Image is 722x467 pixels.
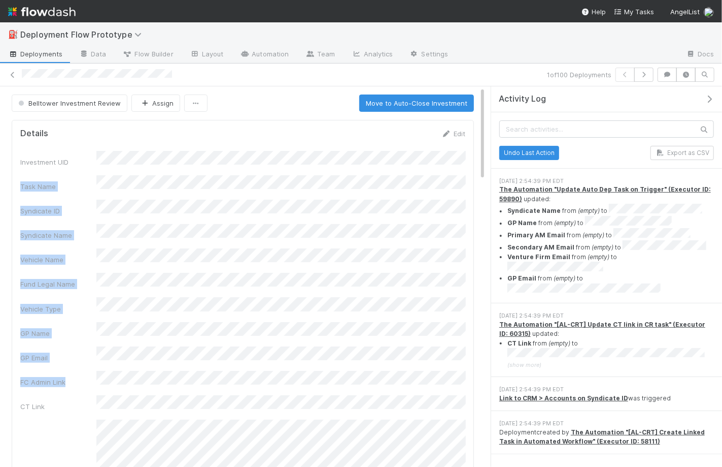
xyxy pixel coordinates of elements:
div: [DATE] 2:54:39 PM EDT [499,312,714,320]
button: Move to Auto-Close Investment [359,95,474,112]
strong: CT Link [507,339,531,347]
div: Help [581,7,606,17]
div: [DATE] 2:54:39 PM EDT [499,419,714,428]
span: AngelList [670,8,700,16]
li: from to [507,274,714,295]
li: from to [507,204,714,216]
em: (empty) [582,232,604,239]
a: Data [71,47,114,63]
a: Settings [401,47,457,63]
em: (empty) [588,253,609,261]
div: Syndicate ID [20,206,96,216]
button: Belltower Investment Review [12,95,127,112]
span: Belltower Investment Review [16,99,121,107]
em: (empty) [548,339,570,347]
button: Undo Last Action [499,146,559,160]
li: from to [507,253,714,274]
button: Export as CSV [650,146,714,160]
li: from to [507,228,714,240]
div: [DATE] 2:54:39 PM EDT [499,385,714,394]
a: Team [297,47,343,63]
div: Syndicate Name [20,230,96,240]
img: logo-inverted-e16ddd16eac7371096b0.svg [8,3,76,20]
em: (empty) [554,220,576,227]
a: The Automation "Update Auto Dep Task on Trigger" (Executor ID: 59890) [499,185,711,202]
span: Activity Log [499,94,546,104]
div: Investment UID [20,157,96,167]
a: Analytics [343,47,401,63]
span: Deployments [8,49,62,59]
input: Search activities... [499,120,714,138]
div: GP Email [20,353,96,363]
button: Assign [131,95,180,112]
div: [DATE] 2:54:39 PM EDT [499,177,714,185]
div: GP Name [20,328,96,338]
a: Layout [182,47,232,63]
div: Vehicle Type [20,304,96,314]
a: My Tasks [614,7,654,17]
em: (empty) [554,274,575,282]
span: My Tasks [614,8,654,16]
strong: GP Name [507,220,537,227]
summary: CT Link from (empty) to (show more) [507,339,714,370]
span: ⛽ [8,30,18,39]
em: (empty) [592,244,613,252]
strong: Secondary AM Email [507,244,574,252]
div: Deployment created by [499,428,714,447]
div: Fund Legal Name [20,279,96,289]
em: (empty) [578,207,600,215]
li: from to [507,216,714,228]
a: The Automation "[AL-CRT] Create Linked Task in Automated Workflow" (Executor ID: 58111) [499,428,705,445]
h5: Details [20,129,48,139]
div: Vehicle Name [20,255,96,265]
span: Deployment Flow Prototype [20,29,147,40]
img: avatar_7e1c67d1-c55a-4d71-9394-c171c6adeb61.png [704,7,714,17]
span: Flow Builder [123,49,174,59]
div: updated: [499,185,714,295]
a: Edit [441,130,465,138]
a: Link to CRM > Accounts on Syndicate ID [499,394,628,402]
strong: Syndicate Name [507,207,561,215]
div: FC Admin Link [20,377,96,387]
div: CT Link [20,401,96,412]
strong: Primary AM Email [507,232,565,239]
strong: GP Email [507,274,536,282]
a: Docs [678,47,722,63]
li: from to [507,240,714,253]
div: updated: [499,320,714,370]
span: (show more) [507,361,541,368]
a: Automation [231,47,297,63]
div: was triggered [499,394,714,403]
div: Task Name [20,181,96,192]
strong: Venture Firm Email [507,253,570,261]
span: 1 of 100 Deployments [547,70,611,80]
a: Flow Builder [115,47,182,63]
a: The Automation "[AL-CRT] Update CT link in CR task" (Executor ID: 60315) [499,321,705,337]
